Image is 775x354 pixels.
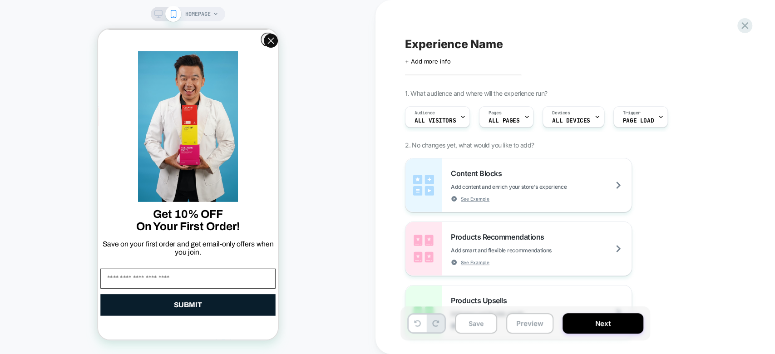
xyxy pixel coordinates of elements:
[38,191,142,203] span: On Your First Order!
[415,110,435,116] span: Audience
[563,313,643,334] button: Next
[451,183,612,190] span: Add content and enrich your store's experience
[451,296,511,305] span: Products Upsells
[2,265,177,286] button: SUBMIT
[2,239,177,259] input: Enter your email address
[451,247,597,254] span: Add smart and flexible recommendations
[623,118,654,124] span: Page Load
[451,169,506,178] span: Content Blocks
[506,313,553,334] button: Preview
[461,196,489,202] span: See Example
[552,110,570,116] span: Devices
[552,118,590,124] span: ALL DEVICES
[405,89,547,97] span: 1. What audience and where will the experience run?
[415,118,456,124] span: All Visitors
[55,178,125,191] span: Get 10% OFF
[405,141,534,149] span: 2. No changes yet, what would you like to add?
[461,259,489,265] span: See Example
[405,37,503,51] span: Experience Name
[40,22,140,173] img: f011dc7f-cf99-48c7-b828-969be35f8a66.jpeg
[163,3,177,17] button: Close dialog
[405,58,450,65] span: + Add more info
[455,313,497,334] button: Save
[451,232,548,241] span: Products Recommendations
[623,110,641,116] span: Trigger
[489,110,501,116] span: Pages
[489,118,519,124] span: ALL PAGES
[185,7,211,21] span: HOMEPAGE
[5,211,176,227] span: Save on your first order and get email-only offers when you join.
